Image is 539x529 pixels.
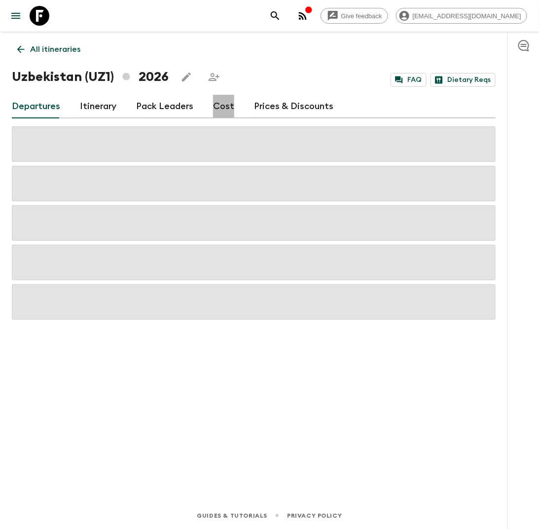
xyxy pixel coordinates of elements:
a: All itineraries [12,39,86,59]
span: Share this itinerary [204,67,224,87]
a: Itinerary [80,95,116,118]
span: [EMAIL_ADDRESS][DOMAIN_NAME] [407,12,527,20]
button: search adventures [265,6,285,26]
button: menu [6,6,26,26]
button: Edit this itinerary [177,67,196,87]
a: Prices & Discounts [254,95,333,118]
a: Give feedback [321,8,388,24]
a: Pack Leaders [136,95,193,118]
a: FAQ [391,73,427,87]
a: Cost [213,95,234,118]
span: Give feedback [336,12,388,20]
a: Dietary Reqs [431,73,496,87]
a: Guides & Tutorials [197,510,267,521]
div: [EMAIL_ADDRESS][DOMAIN_NAME] [396,8,527,24]
a: Departures [12,95,60,118]
p: All itineraries [30,43,80,55]
h1: Uzbekistan (UZ1) 2026 [12,67,169,87]
a: Privacy Policy [287,510,342,521]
